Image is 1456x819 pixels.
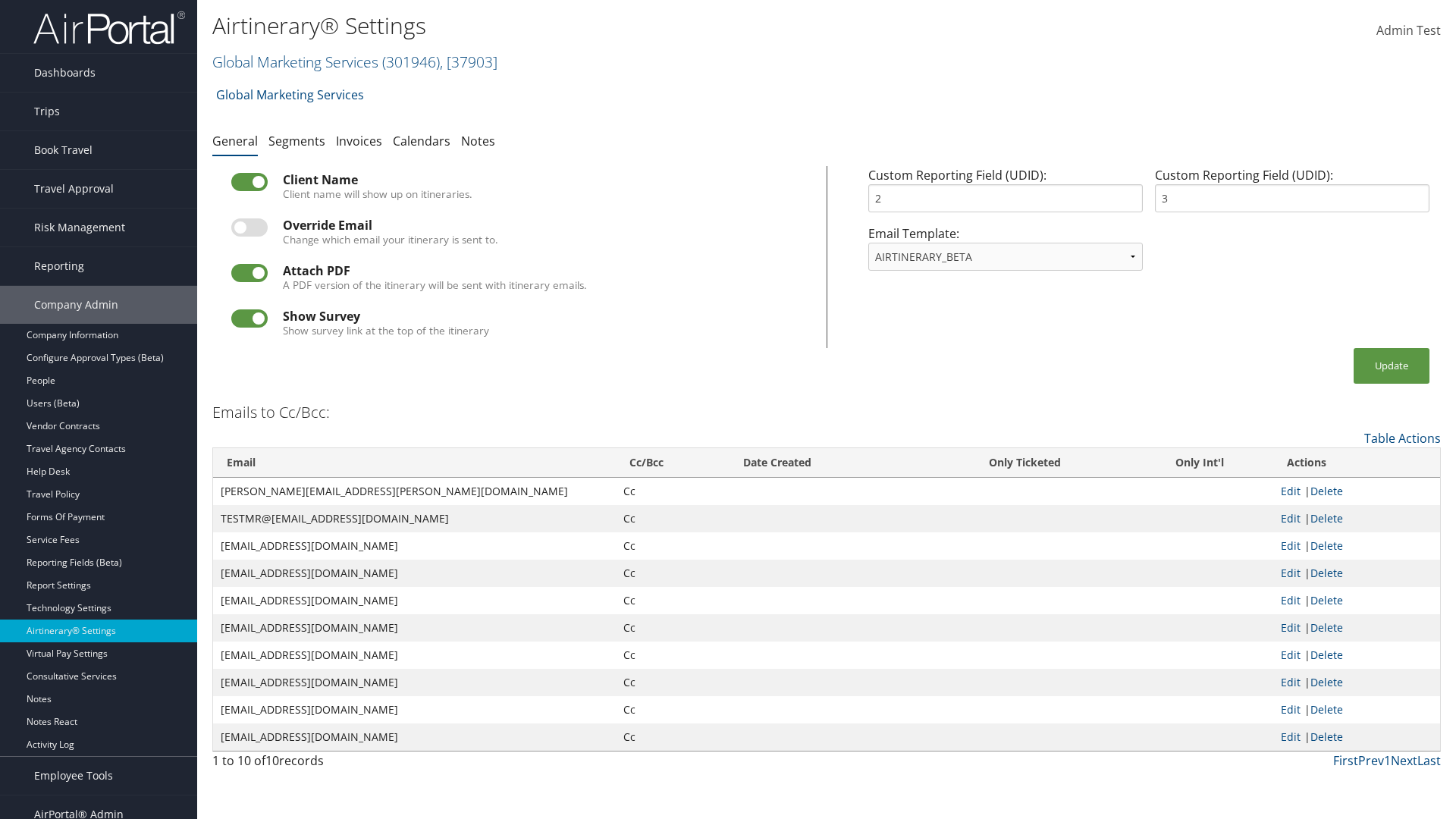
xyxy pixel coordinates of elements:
[213,560,616,587] td: [EMAIL_ADDRESS][DOMAIN_NAME]
[213,587,616,614] td: [EMAIL_ADDRESS][DOMAIN_NAME]
[1273,448,1440,478] th: Actions
[862,166,1149,224] div: Custom Reporting Field (UDID):
[1310,702,1343,717] a: Delete
[216,80,364,110] a: Global Marketing Services
[1281,648,1301,662] a: Edit
[212,10,1031,42] h1: Airtinerary® Settings
[1354,348,1429,384] button: Update
[616,696,730,723] td: Cc
[213,669,616,696] td: [EMAIL_ADDRESS][DOMAIN_NAME]
[616,614,730,642] td: Cc
[1310,593,1343,607] a: Delete
[33,10,185,45] img: airportal-logo.png
[1376,8,1441,55] a: Admin Test
[1149,166,1436,224] div: Custom Reporting Field (UDID):
[1273,478,1440,505] td: |
[283,218,808,232] div: Override Email
[212,402,330,423] h3: Emails to Cc/Bcc:
[1281,675,1301,689] a: Edit
[616,587,730,614] td: Cc
[1125,448,1272,478] th: Only Int'l: activate to sort column ascending
[616,532,730,560] td: Cc
[1281,566,1301,580] a: Edit
[1364,430,1441,447] a: Table Actions
[1281,620,1301,635] a: Edit
[1273,532,1440,560] td: |
[862,224,1149,283] div: Email Template:
[213,532,616,560] td: [EMAIL_ADDRESS][DOMAIN_NAME]
[213,478,616,505] td: [PERSON_NAME][EMAIL_ADDRESS][PERSON_NAME][DOMAIN_NAME]
[1273,669,1440,696] td: |
[213,505,616,532] td: TESTMR@[EMAIL_ADDRESS][DOMAIN_NAME]
[1310,730,1343,744] a: Delete
[34,131,93,169] span: Book Travel
[1273,723,1440,751] td: |
[336,133,382,149] a: Invoices
[212,752,510,777] div: 1 to 10 of records
[265,752,279,769] span: 10
[1358,752,1384,769] a: Prev
[382,52,440,72] span: ( 301946 )
[268,133,325,149] a: Segments
[213,614,616,642] td: [EMAIL_ADDRESS][DOMAIN_NAME]
[730,448,924,478] th: Date Created: activate to sort column ascending
[1333,752,1358,769] a: First
[283,264,808,278] div: Attach PDF
[34,54,96,92] span: Dashboards
[34,247,84,285] span: Reporting
[924,448,1126,478] th: Only Ticketed: activate to sort column ascending
[616,642,730,669] td: Cc
[1281,511,1301,526] a: Edit
[283,232,498,247] label: Change which email your itinerary is sent to.
[1281,484,1301,498] a: Edit
[616,723,730,751] td: Cc
[283,323,489,338] label: Show survey link at the top of the itinerary
[393,133,450,149] a: Calendars
[1281,702,1301,717] a: Edit
[34,209,125,246] span: Risk Management
[213,448,616,478] th: Email: activate to sort column ascending
[616,560,730,587] td: Cc
[1376,22,1441,39] span: Admin Test
[1273,587,1440,614] td: |
[1281,730,1301,744] a: Edit
[1281,593,1301,607] a: Edit
[283,309,808,323] div: Show Survey
[283,187,472,202] label: Client name will show up on itineraries.
[213,642,616,669] td: [EMAIL_ADDRESS][DOMAIN_NAME]
[1384,752,1391,769] a: 1
[1310,566,1343,580] a: Delete
[34,286,118,324] span: Company Admin
[1310,538,1343,553] a: Delete
[616,505,730,532] td: Cc
[1273,560,1440,587] td: |
[1417,752,1441,769] a: Last
[461,133,495,149] a: Notes
[616,478,730,505] td: Cc
[1281,538,1301,553] a: Edit
[1273,642,1440,669] td: |
[1310,648,1343,662] a: Delete
[1273,614,1440,642] td: |
[212,52,497,72] a: Global Marketing Services
[213,723,616,751] td: [EMAIL_ADDRESS][DOMAIN_NAME]
[616,448,730,478] th: Cc/Bcc: activate to sort column ascending
[213,696,616,723] td: [EMAIL_ADDRESS][DOMAIN_NAME]
[34,170,114,208] span: Travel Approval
[440,52,497,72] span: , [ 37903 ]
[283,278,587,293] label: A PDF version of the itinerary will be sent with itinerary emails.
[1273,505,1440,532] td: |
[34,93,60,130] span: Trips
[1310,511,1343,526] a: Delete
[34,757,113,795] span: Employee Tools
[1310,675,1343,689] a: Delete
[1310,620,1343,635] a: Delete
[212,133,258,149] a: General
[1310,484,1343,498] a: Delete
[616,669,730,696] td: Cc
[1391,752,1417,769] a: Next
[283,173,808,187] div: Client Name
[1273,696,1440,723] td: |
